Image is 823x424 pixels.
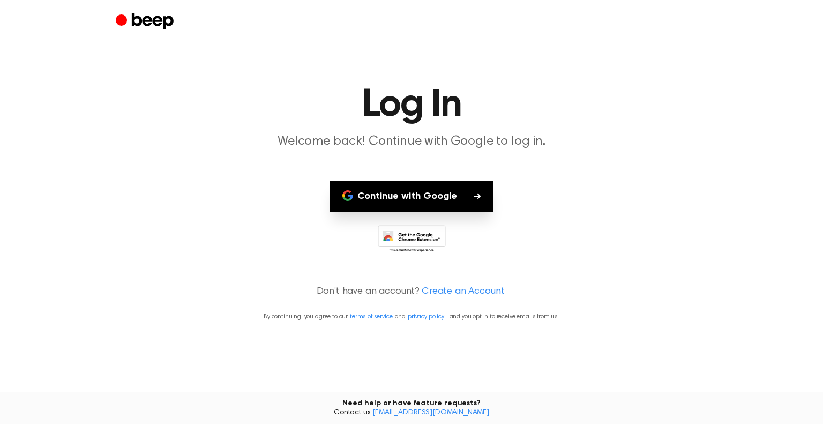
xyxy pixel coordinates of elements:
a: Create an Account [422,285,504,299]
a: [EMAIL_ADDRESS][DOMAIN_NAME] [372,409,489,416]
a: privacy policy [408,314,444,320]
a: terms of service [350,314,392,320]
p: Welcome back! Continue with Google to log in. [206,133,617,151]
p: By continuing, you agree to our and , and you opt in to receive emails from us. [13,312,810,322]
h1: Log In [137,86,686,124]
span: Contact us [6,408,817,418]
a: Beep [116,11,176,32]
p: Don’t have an account? [13,285,810,299]
button: Continue with Google [330,181,493,212]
